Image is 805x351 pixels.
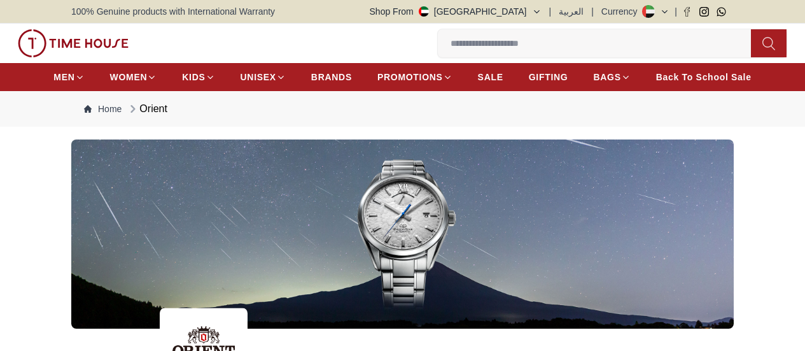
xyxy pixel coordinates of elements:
a: BRANDS [311,66,352,89]
a: MEN [53,66,84,89]
span: | [675,5,677,18]
span: PROMOTIONS [377,71,443,83]
a: SALE [478,66,503,89]
img: ... [71,140,734,329]
span: BRANDS [311,71,352,83]
a: Facebook [682,7,692,17]
a: WOMEN [110,66,157,89]
a: PROMOTIONS [377,66,452,89]
span: BAGS [593,71,620,83]
span: | [591,5,594,18]
div: Currency [601,5,643,18]
a: KIDS [182,66,214,89]
a: Whatsapp [717,7,726,17]
span: WOMEN [110,71,148,83]
span: MEN [53,71,74,83]
span: UNISEX [241,71,276,83]
a: BAGS [593,66,630,89]
span: SALE [478,71,503,83]
span: KIDS [182,71,205,83]
button: العربية [559,5,584,18]
img: ... [18,29,129,57]
nav: Breadcrumb [71,91,734,127]
span: Back To School Sale [656,71,752,83]
img: United Arab Emirates [419,6,429,17]
span: | [549,5,552,18]
span: 100% Genuine products with International Warranty [71,5,275,18]
a: Home [84,103,122,115]
a: GIFTING [529,66,568,89]
a: UNISEX [241,66,286,89]
div: Orient [127,101,167,117]
a: Instagram [699,7,709,17]
span: GIFTING [529,71,568,83]
a: Back To School Sale [656,66,752,89]
button: Shop From[GEOGRAPHIC_DATA] [370,5,542,18]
